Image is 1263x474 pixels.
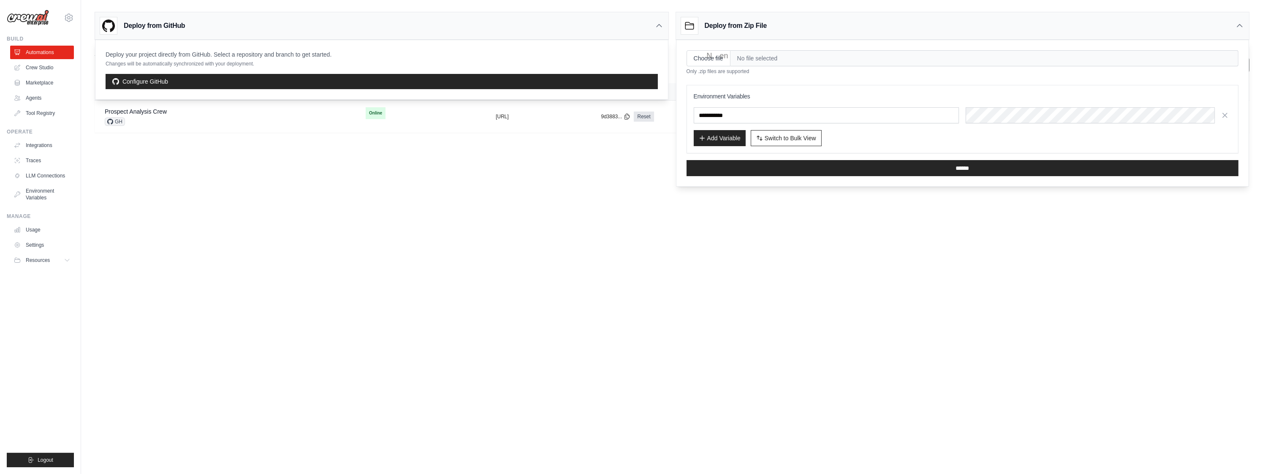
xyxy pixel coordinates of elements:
[7,213,74,220] div: Manage
[95,47,282,59] h2: Automations Live
[106,60,331,67] p: Changes will be automatically synchronized with your deployment.
[7,128,74,135] div: Operate
[10,238,74,252] a: Settings
[7,453,74,467] button: Logout
[694,130,746,146] button: Add Variable
[95,59,282,67] p: Manage and monitor your active crew automations from this dashboard.
[10,253,74,267] button: Resources
[694,92,1232,101] h3: Environment Variables
[10,76,74,90] a: Marketplace
[731,50,1239,66] span: No file selected
[10,139,74,152] a: Integrations
[105,108,167,115] a: Prospect Analysis Crew
[634,112,654,122] a: Reset
[10,91,74,105] a: Agents
[705,21,767,31] h3: Deploy from Zip File
[10,61,74,74] a: Crew Studio
[26,257,50,264] span: Resources
[765,134,816,142] span: Switch to Bulk View
[10,46,74,59] a: Automations
[105,117,125,126] span: GH
[10,184,74,204] a: Environment Variables
[10,154,74,167] a: Traces
[10,169,74,183] a: LLM Connections
[7,35,74,42] div: Build
[366,107,386,119] span: Online
[687,68,1239,75] p: Only .zip files are supported
[106,50,331,59] p: Deploy your project directly from GitHub. Select a repository and branch to get started.
[601,113,630,120] button: 9d3883...
[7,10,49,26] img: Logo
[106,74,658,89] a: Configure GitHub
[124,21,185,31] h3: Deploy from GitHub
[100,17,117,34] img: GitHub Logo
[10,106,74,120] a: Tool Registry
[687,50,731,66] input: Choose file
[751,130,822,146] button: Switch to Bulk View
[95,83,356,101] th: Crew
[38,457,53,463] span: Logout
[10,223,74,237] a: Usage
